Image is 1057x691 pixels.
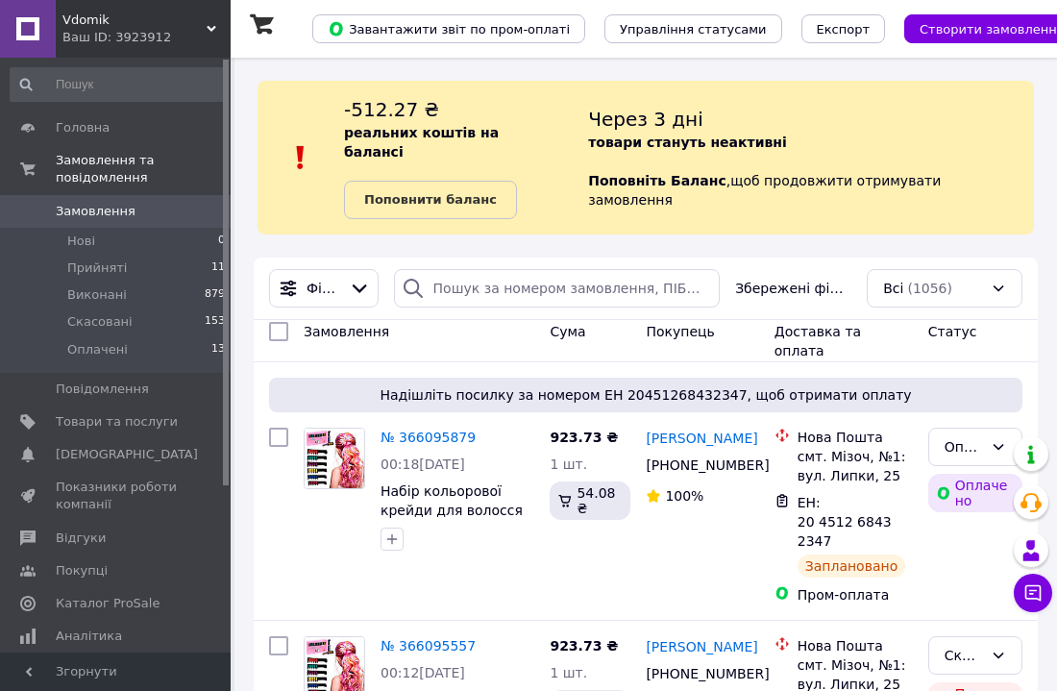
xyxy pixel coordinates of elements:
span: Фільтри [307,279,341,298]
div: Оплачено [928,474,1022,512]
button: Експорт [801,14,886,43]
span: Покупець [646,324,714,339]
a: № 366095879 [381,430,476,445]
div: Оплачено [945,436,983,457]
span: 00:12[DATE] [381,665,465,680]
span: Аналітика [56,628,122,645]
img: :exclamation: [286,143,315,172]
div: 54.08 ₴ [550,481,630,520]
input: Пошук за номером замовлення, ПІБ покупця, номером телефону, Email, номером накладної [394,269,721,308]
span: Прийняті [67,259,127,277]
span: 11 [211,259,225,277]
span: Скасовані [67,313,133,331]
span: Експорт [817,22,871,37]
span: Через 3 дні [588,108,703,131]
b: реальних коштів на балансі [344,125,499,160]
span: 1 шт. [550,665,587,680]
a: № 366095557 [381,638,476,654]
span: Покупці [56,562,108,580]
button: Чат з покупцем [1014,574,1052,612]
span: 0 [218,233,225,250]
span: Відгуки [56,530,106,547]
b: товари стануть неактивні [588,135,787,150]
div: Заплановано [798,555,906,578]
div: [PHONE_NUMBER] [642,660,747,687]
div: Нова Пошта [798,428,913,447]
span: Каталог ProSale [56,595,160,612]
span: Нові [67,233,95,250]
span: Головна [56,119,110,136]
input: Пошук [10,67,227,102]
span: Всі [883,279,903,298]
span: 00:18[DATE] [381,457,465,472]
span: [DEMOGRAPHIC_DATA] [56,446,198,463]
span: Замовлення та повідомлення [56,152,231,186]
a: Набір кольорової крейди для волосся 12 шт / Набір гребінців з кольоровою крейдою для волосся / Ди... [381,483,532,614]
b: Поповнити баланс [364,192,497,207]
span: Надішліть посилку за номером ЕН 20451268432347, щоб отримати оплату [277,385,1015,405]
button: Завантажити звіт по пром-оплаті [312,14,585,43]
div: Пром-оплата [798,585,913,605]
span: Виконані [67,286,127,304]
div: Скасовано [945,645,983,666]
span: Повідомлення [56,381,149,398]
span: -512.27 ₴ [344,98,439,121]
span: Vdomik [62,12,207,29]
span: Показники роботи компанії [56,479,178,513]
span: ЕН: 20 4512 6843 2347 [798,495,896,549]
span: Завантажити звіт по пром-оплаті [328,20,570,37]
span: Замовлення [56,203,135,220]
span: Збережені фільтри: [735,279,851,298]
span: Замовлення [304,324,389,339]
span: Оплачені [67,341,128,358]
div: Нова Пошта [798,636,913,655]
a: Фото товару [304,428,365,489]
a: [PERSON_NAME] [646,429,757,448]
div: Ваш ID: 3923912 [62,29,231,46]
img: Фото товару [305,429,364,488]
span: 1 шт. [550,457,587,472]
span: 879 [205,286,225,304]
div: смт. Мізоч, №1: вул. Липки, 25 [798,447,913,485]
button: Управління статусами [604,14,782,43]
span: 923.73 ₴ [550,430,618,445]
a: Поповнити баланс [344,181,517,219]
a: [PERSON_NAME] [646,637,757,656]
span: Cума [550,324,585,339]
div: , щоб продовжити отримувати замовлення [588,96,1034,219]
span: Товари та послуги [56,413,178,431]
span: 923.73 ₴ [550,638,618,654]
span: Доставка та оплата [774,324,861,358]
span: 100% [665,488,703,504]
span: Статус [928,324,977,339]
span: (1056) [907,281,952,296]
span: Управління статусами [620,22,767,37]
b: Поповніть Баланс [588,173,726,188]
span: 153 [205,313,225,331]
span: 13 [211,341,225,358]
div: [PHONE_NUMBER] [642,452,747,479]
